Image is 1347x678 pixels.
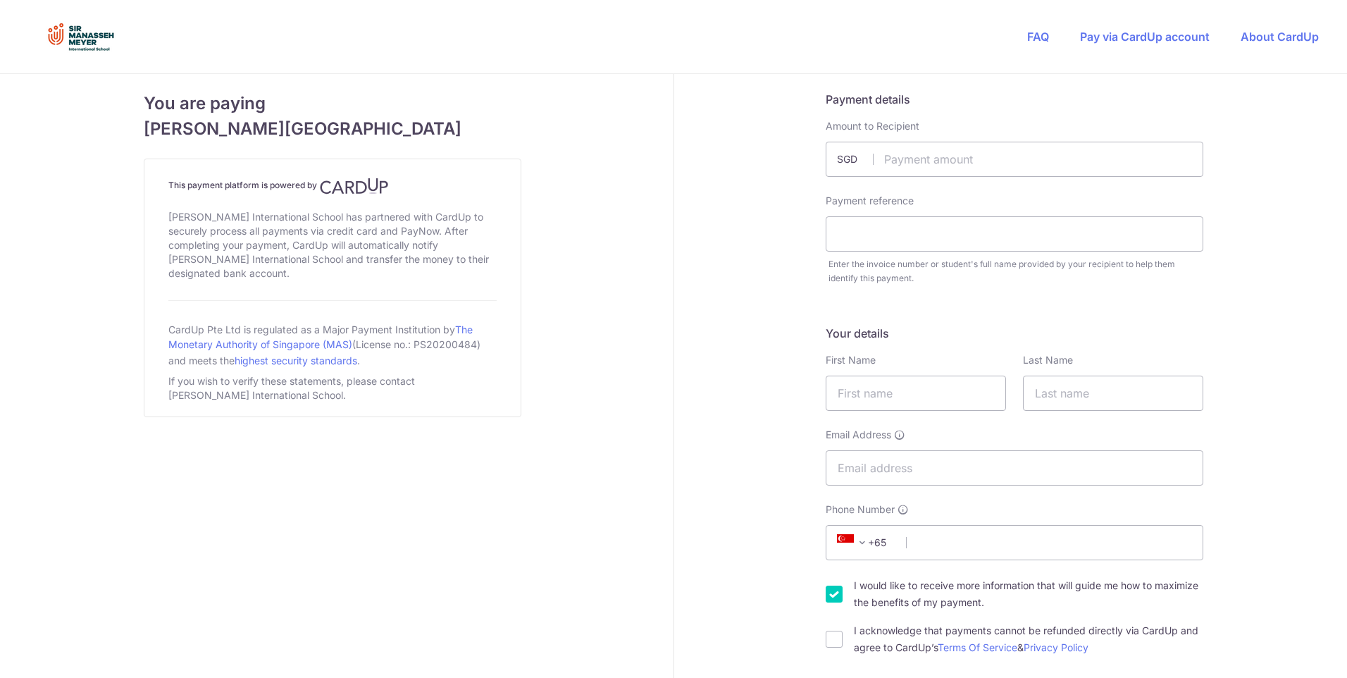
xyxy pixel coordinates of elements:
img: CardUp [320,178,389,195]
input: First name [826,376,1006,411]
a: Pay via CardUp account [1080,30,1210,44]
label: First Name [826,353,876,367]
a: About CardUp [1241,30,1319,44]
a: Privacy Policy [1024,641,1088,653]
input: Payment amount [826,142,1203,177]
label: I would like to receive more information that will guide me how to maximize the benefits of my pa... [854,577,1203,611]
h5: Your details [826,325,1203,342]
span: You are paying [144,91,521,116]
input: Email address [826,450,1203,486]
div: CardUp Pte Ltd is regulated as a Major Payment Institution by (License no.: PS20200484) and meets... [168,318,497,371]
a: highest security standards [235,355,357,366]
input: Last name [1023,376,1203,411]
label: Amount to Recipient [826,119,919,133]
div: [PERSON_NAME] International School has partnered with CardUp to securely process all payments via... [168,207,497,283]
span: SGD [837,152,874,166]
div: Enter the invoice number or student's full name provided by your recipient to help them identify ... [828,257,1203,285]
a: FAQ [1027,30,1049,44]
span: +65 [833,534,896,551]
span: Phone Number [826,503,895,517]
span: [PERSON_NAME][GEOGRAPHIC_DATA] [144,116,521,142]
div: If you wish to verify these statements, please contact [PERSON_NAME] International School. [168,371,497,405]
a: Terms Of Service [938,641,1017,653]
h5: Payment details [826,91,1203,108]
label: I acknowledge that payments cannot be refunded directly via CardUp and agree to CardUp’s & [854,622,1203,656]
span: Email Address [826,428,891,442]
label: Payment reference [826,194,914,208]
span: +65 [837,534,871,551]
h4: This payment platform is powered by [168,178,497,195]
label: Last Name [1023,353,1073,367]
